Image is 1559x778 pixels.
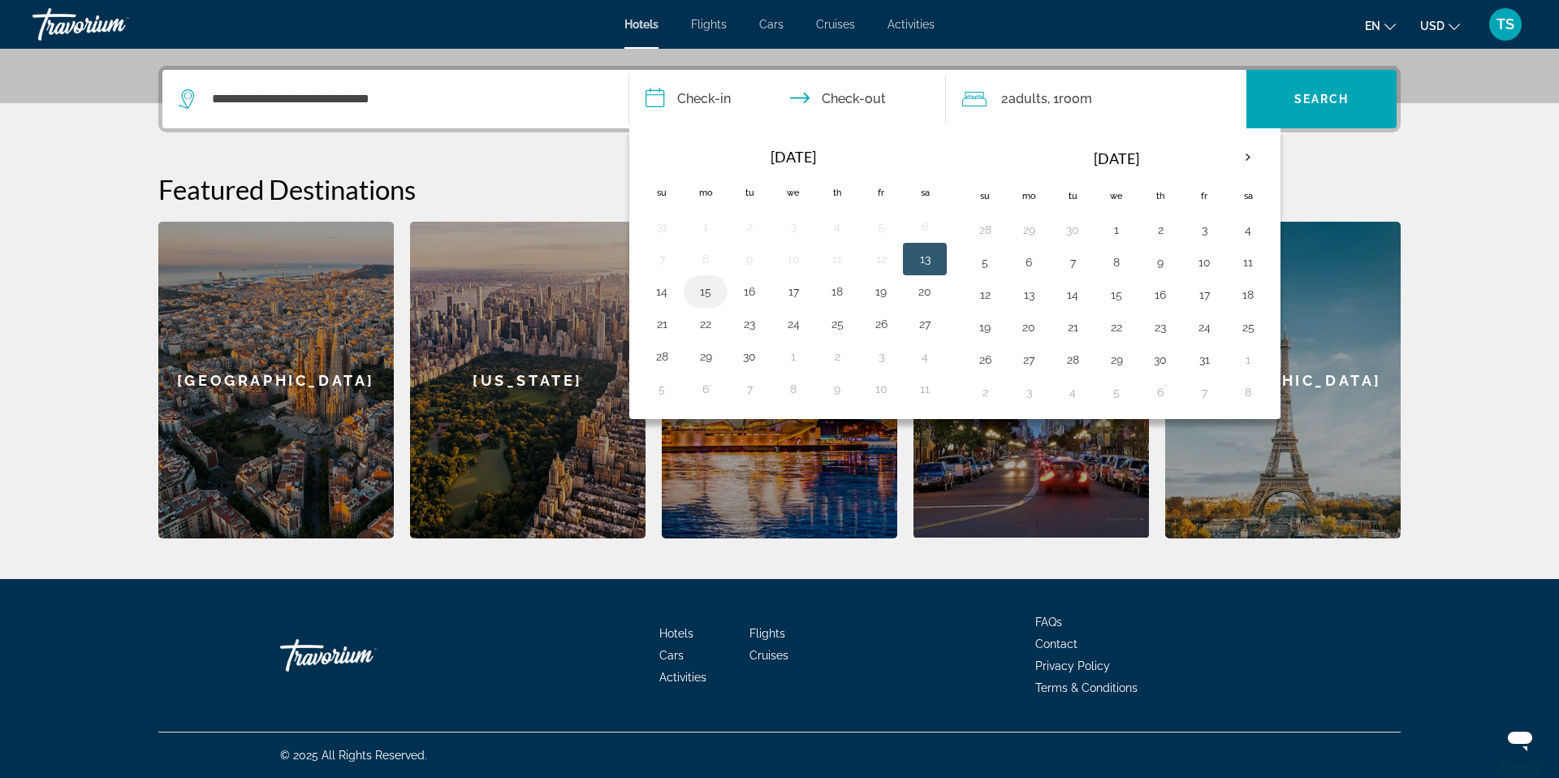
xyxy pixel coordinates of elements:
[1496,16,1514,32] span: TS
[1235,283,1261,306] button: Day 18
[1059,91,1092,106] span: Room
[684,139,903,175] th: [DATE]
[659,627,693,640] a: Hotels
[1420,14,1460,37] button: Change currency
[162,70,1397,128] div: Search widget
[158,222,394,538] a: [GEOGRAPHIC_DATA]
[1016,316,1042,339] button: Day 20
[1016,283,1042,306] button: Day 13
[780,248,806,270] button: Day 10
[1147,348,1173,371] button: Day 30
[749,649,788,662] a: Cruises
[629,70,946,128] button: Check in and out dates
[912,248,938,270] button: Day 13
[1147,283,1173,306] button: Day 16
[972,251,998,274] button: Day 5
[887,18,935,31] a: Activities
[1246,70,1397,128] button: Search
[912,313,938,335] button: Day 27
[1035,616,1062,629] span: FAQs
[624,18,659,31] span: Hotels
[1060,348,1086,371] button: Day 28
[912,215,938,238] button: Day 6
[693,313,719,335] button: Day 22
[1035,681,1138,694] a: Terms & Conditions
[280,631,443,680] a: Travorium
[1147,316,1173,339] button: Day 23
[816,18,855,31] a: Cruises
[1103,251,1129,274] button: Day 8
[1103,348,1129,371] button: Day 29
[1147,251,1173,274] button: Day 9
[1016,218,1042,241] button: Day 29
[1191,283,1217,306] button: Day 17
[1165,222,1401,538] a: [GEOGRAPHIC_DATA]
[1008,91,1047,106] span: Adults
[691,18,727,31] a: Flights
[736,345,762,368] button: Day 30
[780,215,806,238] button: Day 3
[824,280,850,303] button: Day 18
[649,345,675,368] button: Day 28
[1365,19,1380,32] span: en
[780,313,806,335] button: Day 24
[946,70,1246,128] button: Travelers: 2 adults, 0 children
[972,348,998,371] button: Day 26
[410,222,646,538] a: [US_STATE]
[280,749,427,762] span: © 2025 All Rights Reserved.
[1060,218,1086,241] button: Day 30
[1103,316,1129,339] button: Day 22
[1191,381,1217,404] button: Day 7
[736,280,762,303] button: Day 16
[736,313,762,335] button: Day 23
[1191,316,1217,339] button: Day 24
[1016,251,1042,274] button: Day 6
[1420,19,1445,32] span: USD
[780,378,806,400] button: Day 8
[659,649,684,662] a: Cars
[780,280,806,303] button: Day 17
[1147,218,1173,241] button: Day 2
[693,280,719,303] button: Day 15
[1035,638,1077,650] a: Contact
[158,173,1401,205] h2: Featured Destinations
[824,378,850,400] button: Day 9
[1103,381,1129,404] button: Day 5
[693,248,719,270] button: Day 8
[659,671,706,684] a: Activities
[649,248,675,270] button: Day 7
[1103,218,1129,241] button: Day 1
[649,280,675,303] button: Day 14
[1191,348,1217,371] button: Day 31
[1226,139,1270,176] button: Next month
[1016,381,1042,404] button: Day 3
[868,248,894,270] button: Day 12
[1235,251,1261,274] button: Day 11
[1001,88,1047,110] span: 2
[1060,381,1086,404] button: Day 4
[972,218,998,241] button: Day 28
[1235,381,1261,404] button: Day 8
[912,378,938,400] button: Day 11
[868,215,894,238] button: Day 5
[1191,251,1217,274] button: Day 10
[1494,713,1546,765] iframe: Кнопка запуска окна обмена сообщениями
[649,215,675,238] button: Day 31
[780,345,806,368] button: Day 1
[912,280,938,303] button: Day 20
[972,283,998,306] button: Day 12
[693,215,719,238] button: Day 1
[912,345,938,368] button: Day 4
[972,381,998,404] button: Day 2
[1103,283,1129,306] button: Day 15
[1035,659,1110,672] a: Privacy Policy
[693,345,719,368] button: Day 29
